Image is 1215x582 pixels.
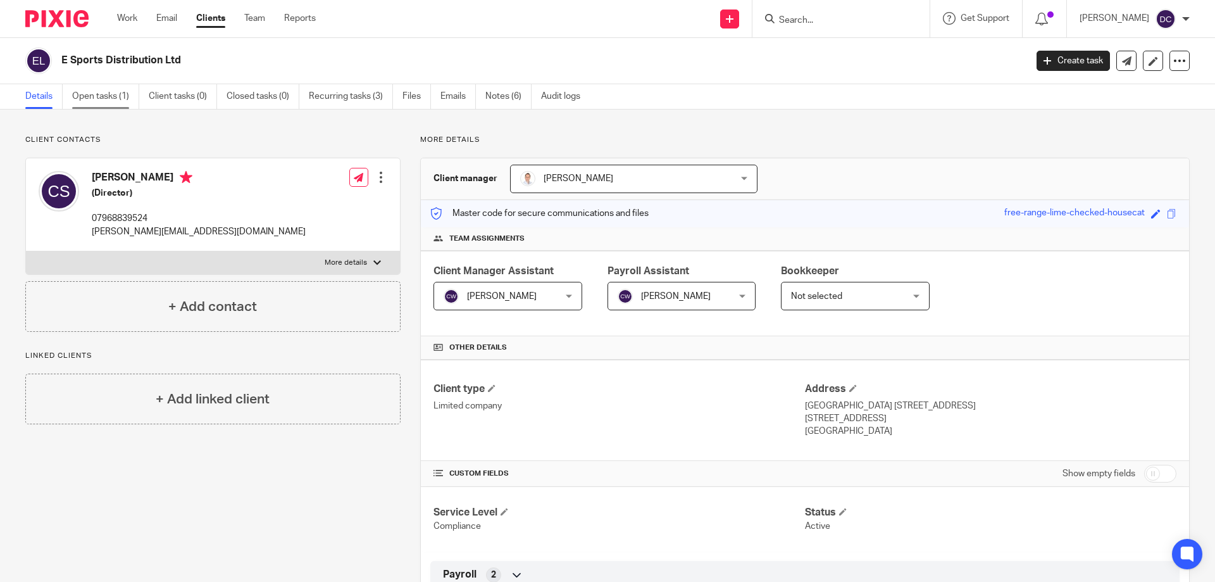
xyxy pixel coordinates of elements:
div: free-range-lime-checked-housecat [1004,206,1145,221]
span: Active [805,522,830,531]
a: Files [402,84,431,109]
p: 07968839524 [92,212,306,225]
p: Client contacts [25,135,401,145]
img: svg%3E [618,289,633,304]
h4: Status [805,506,1176,519]
span: [PERSON_NAME] [641,292,711,301]
a: Work [117,12,137,25]
h3: Client manager [433,172,497,185]
a: Details [25,84,63,109]
img: svg%3E [39,171,79,212]
p: Master code for secure communications and files [430,207,649,220]
p: [PERSON_NAME] [1080,12,1149,25]
span: Not selected [791,292,842,301]
input: Search [778,15,892,27]
span: Compliance [433,522,481,531]
a: Recurring tasks (3) [309,84,393,109]
p: More details [420,135,1190,145]
p: Limited company [433,400,805,412]
span: Payroll Assistant [607,266,689,276]
span: Bookkeeper [781,266,839,276]
a: Reports [284,12,316,25]
span: Other details [449,343,507,353]
h4: Address [805,383,1176,396]
h4: Service Level [433,506,805,519]
span: Team assignments [449,234,525,244]
a: Email [156,12,177,25]
h4: Client type [433,383,805,396]
h4: + Add contact [168,297,257,317]
a: Emails [440,84,476,109]
a: Create task [1037,51,1110,71]
p: [GEOGRAPHIC_DATA] [STREET_ADDRESS] [805,400,1176,412]
label: Show empty fields [1062,467,1135,480]
p: [STREET_ADDRESS] [805,412,1176,425]
img: Pixie [25,10,89,27]
span: Get Support [961,14,1009,23]
img: accounting-firm-kent-will-wood-e1602855177279.jpg [520,171,535,186]
p: [GEOGRAPHIC_DATA] [805,425,1176,438]
a: Audit logs [541,84,590,109]
a: Closed tasks (0) [227,84,299,109]
h2: E Sports Distribution Ltd [61,54,826,67]
span: [PERSON_NAME] [544,174,613,183]
img: svg%3E [25,47,52,74]
h5: (Director) [92,187,306,199]
a: Notes (6) [485,84,532,109]
a: Open tasks (1) [72,84,139,109]
img: svg%3E [444,289,459,304]
span: 2 [491,569,496,581]
p: [PERSON_NAME][EMAIL_ADDRESS][DOMAIN_NAME] [92,225,306,238]
span: [PERSON_NAME] [467,292,537,301]
h4: CUSTOM FIELDS [433,469,805,479]
h4: + Add linked client [156,389,270,409]
a: Team [244,12,265,25]
h4: [PERSON_NAME] [92,171,306,187]
a: Clients [196,12,225,25]
i: Primary [180,171,192,184]
span: Payroll [443,568,477,581]
p: More details [325,258,367,268]
span: Client Manager Assistant [433,266,554,276]
p: Linked clients [25,351,401,361]
img: svg%3E [1156,9,1176,29]
a: Client tasks (0) [149,84,217,109]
